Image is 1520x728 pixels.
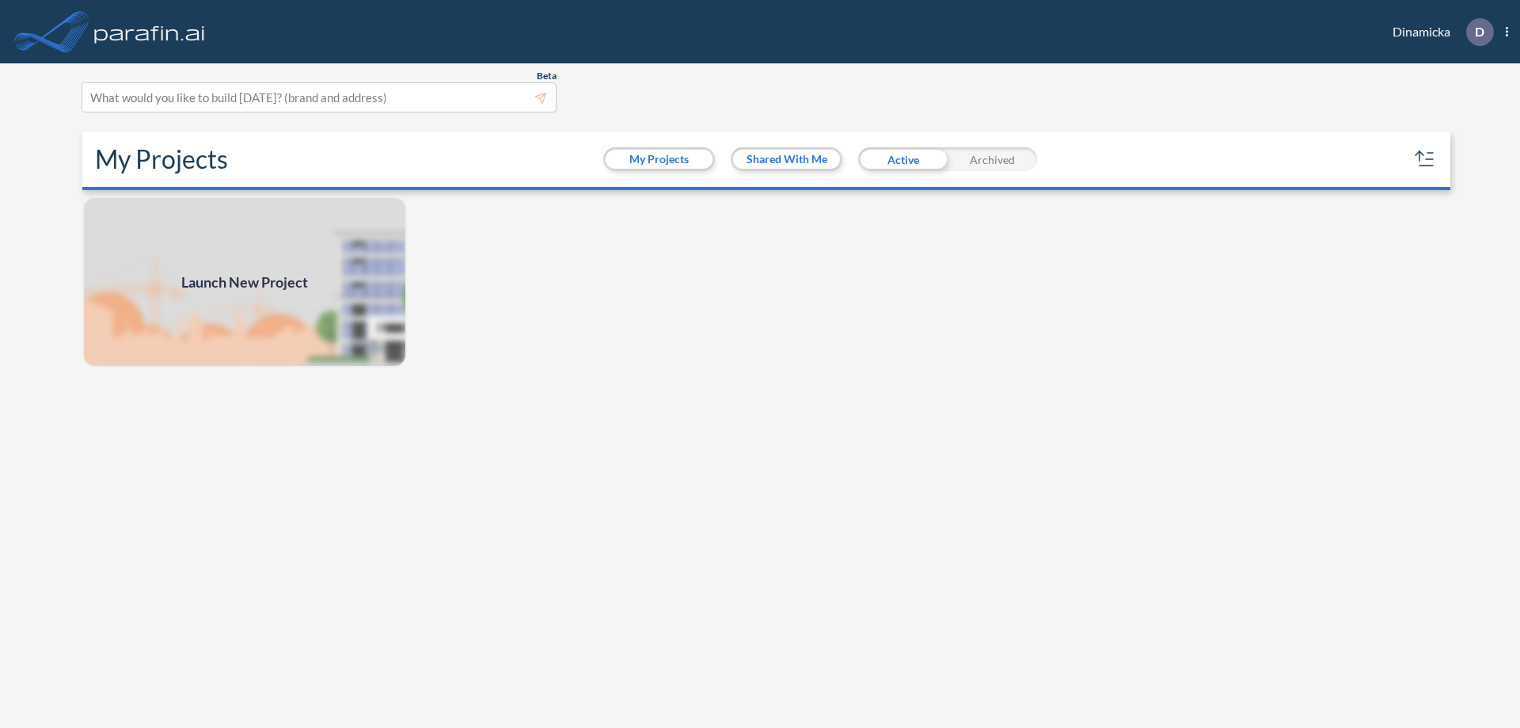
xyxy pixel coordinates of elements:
[95,144,228,174] h2: My Projects
[181,272,308,293] span: Launch New Project
[606,150,712,169] button: My Projects
[733,150,840,169] button: Shared With Me
[1412,147,1438,172] button: sort
[1475,25,1484,39] p: D
[858,147,948,171] div: Active
[82,196,407,368] img: add
[537,70,557,82] span: Beta
[82,196,407,368] a: Launch New Project
[91,16,208,48] img: logo
[1369,18,1508,46] div: Dinamicka
[948,147,1037,171] div: Archived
